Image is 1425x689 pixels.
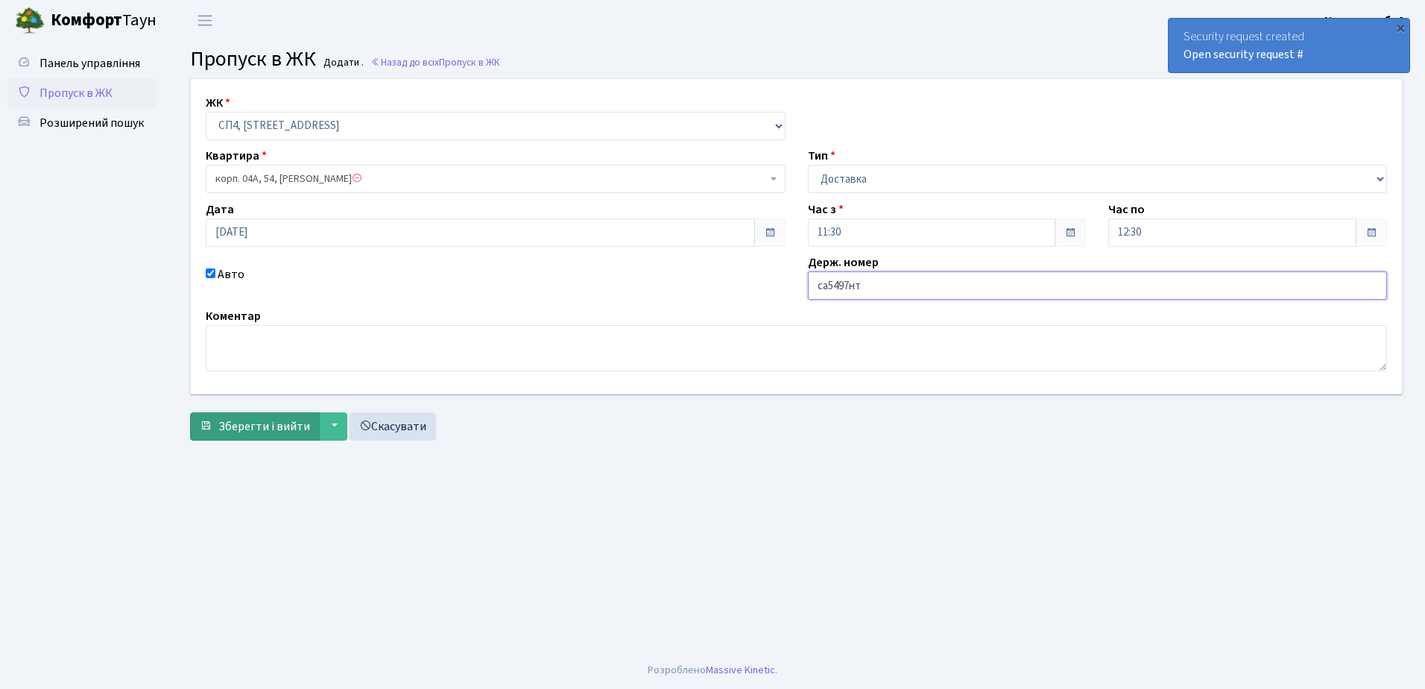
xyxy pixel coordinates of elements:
[40,55,140,72] span: Панель управління
[706,662,775,678] a: Massive Kinetic
[1324,12,1407,30] a: Консьєрж б. 4.
[40,85,113,101] span: Пропуск в ЖК
[186,8,224,33] button: Переключити навігацію
[7,108,157,138] a: Розширений пошук
[808,254,879,271] label: Держ. номер
[206,201,234,218] label: Дата
[1184,46,1304,63] a: Open security request #
[215,172,767,186] span: корп. 04А, 54, Молодова Вікторія Михайлівна <span class='la la-minus-circle text-danger'></span>
[190,412,320,441] button: Зберегти і вийти
[15,6,45,36] img: logo.png
[808,147,835,165] label: Тип
[1324,13,1407,29] b: Консьєрж б. 4.
[206,94,230,112] label: ЖК
[370,55,500,69] a: Назад до всіхПропуск в ЖК
[206,147,267,165] label: Квартира
[7,48,157,78] a: Панель управління
[808,271,1388,300] input: АА1234АА
[648,662,777,679] div: Розроблено .
[51,8,122,32] b: Комфорт
[808,201,844,218] label: Час з
[1108,201,1145,218] label: Час по
[1169,19,1409,72] div: Security request created
[218,265,244,283] label: Авто
[190,44,316,74] span: Пропуск в ЖК
[218,418,310,435] span: Зберегти і вийти
[206,307,261,325] label: Коментар
[7,78,157,108] a: Пропуск в ЖК
[350,412,436,441] a: Скасувати
[1393,20,1408,35] div: ×
[51,8,157,34] span: Таун
[320,57,364,69] small: Додати .
[439,55,500,69] span: Пропуск в ЖК
[40,115,144,131] span: Розширений пошук
[206,165,786,193] span: корп. 04А, 54, Молодова Вікторія Михайлівна <span class='la la-minus-circle text-danger'></span>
